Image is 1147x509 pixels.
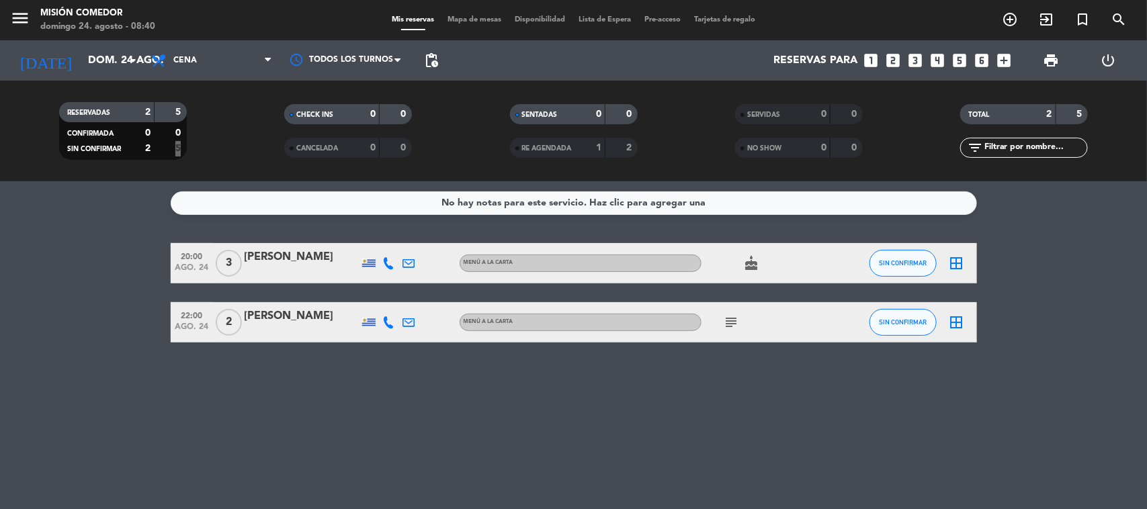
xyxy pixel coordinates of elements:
[40,20,155,34] div: domingo 24. agosto - 08:40
[885,52,902,69] i: looks_two
[175,307,209,322] span: 22:00
[522,145,572,152] span: RE AGENDADA
[967,140,983,156] i: filter_list
[1111,11,1127,28] i: search
[626,109,634,119] strong: 0
[626,143,634,152] strong: 2
[175,107,183,117] strong: 5
[821,109,826,119] strong: 0
[747,145,781,152] span: NO SHOW
[370,143,376,152] strong: 0
[869,309,937,336] button: SIN CONFIRMAR
[10,8,30,33] button: menu
[638,16,687,24] span: Pre-acceso
[596,143,601,152] strong: 1
[821,143,826,152] strong: 0
[175,144,183,153] strong: 5
[175,322,209,338] span: ago. 24
[1043,52,1059,68] span: print
[522,111,558,118] span: SENTADAS
[145,144,151,153] strong: 2
[1077,109,1085,119] strong: 5
[145,107,151,117] strong: 2
[996,52,1013,69] i: add_box
[863,52,880,69] i: looks_one
[949,314,965,330] i: border_all
[1002,11,1018,28] i: add_circle_outline
[216,309,242,336] span: 2
[879,259,927,267] span: SIN CONFIRMAR
[385,16,441,24] span: Mis reservas
[744,255,760,271] i: cake
[907,52,925,69] i: looks_3
[175,248,209,263] span: 20:00
[125,52,141,68] i: arrow_drop_down
[370,109,376,119] strong: 0
[974,52,991,69] i: looks_6
[951,52,969,69] i: looks_5
[508,16,572,24] span: Disponibilidad
[1100,52,1116,68] i: power_settings_new
[879,318,927,326] span: SIN CONFIRMAR
[67,146,121,152] span: SIN CONFIRMAR
[40,7,155,20] div: Misión Comedor
[216,250,242,277] span: 3
[10,8,30,28] i: menu
[724,314,740,330] i: subject
[441,195,706,211] div: No hay notas para este servicio. Haz clic para agregar una
[869,250,937,277] button: SIN CONFIRMAR
[983,140,1087,155] input: Filtrar por nombre...
[423,52,439,68] span: pending_actions
[441,16,508,24] span: Mapa de mesas
[296,145,338,152] span: CANCELADA
[572,16,638,24] span: Lista de Espera
[929,52,947,69] i: looks_4
[1047,109,1052,119] strong: 2
[175,128,183,138] strong: 0
[851,143,859,152] strong: 0
[401,143,409,152] strong: 0
[774,54,858,67] span: Reservas para
[1038,11,1054,28] i: exit_to_app
[747,111,780,118] span: SERVIDAS
[296,111,333,118] span: CHECK INS
[10,46,81,75] i: [DATE]
[401,109,409,119] strong: 0
[67,109,110,116] span: RESERVADAS
[245,308,359,325] div: [PERSON_NAME]
[687,16,762,24] span: Tarjetas de regalo
[1074,11,1091,28] i: turned_in_not
[851,109,859,119] strong: 0
[1080,40,1137,81] div: LOG OUT
[949,255,965,271] i: border_all
[464,260,513,265] span: MENÚ A LA CARTA
[67,130,114,137] span: CONFIRMADA
[145,128,151,138] strong: 0
[968,111,989,118] span: TOTAL
[596,109,601,119] strong: 0
[175,263,209,279] span: ago. 24
[173,56,197,65] span: Cena
[464,319,513,324] span: MENÚ A LA CARTA
[245,248,359,266] div: [PERSON_NAME]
